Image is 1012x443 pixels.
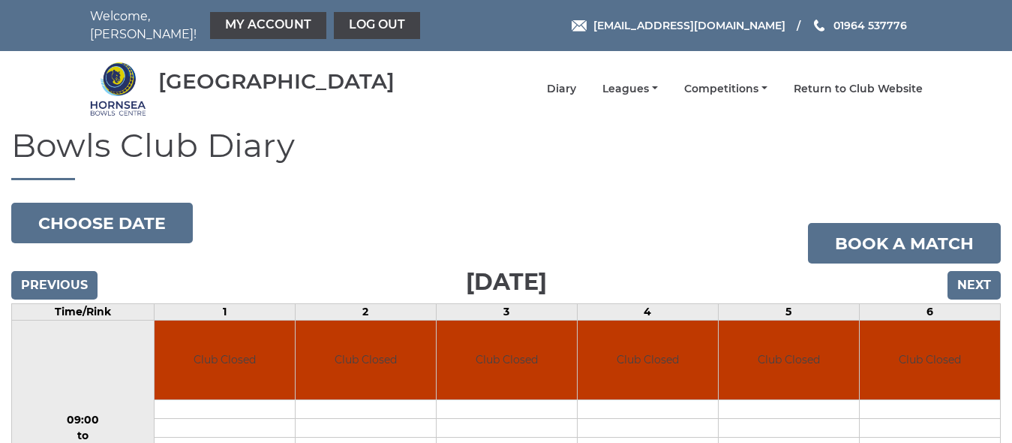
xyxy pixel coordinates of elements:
td: 3 [436,304,577,321]
a: Log out [334,12,420,39]
nav: Welcome, [PERSON_NAME]! [90,8,424,44]
a: Leagues [602,82,658,96]
div: [GEOGRAPHIC_DATA] [158,70,395,93]
img: Email [572,20,587,32]
td: Club Closed [578,321,718,399]
input: Previous [11,271,98,300]
h1: Bowls Club Diary [11,127,1001,180]
a: Competitions [684,82,767,96]
button: Choose date [11,203,193,243]
td: Club Closed [155,321,295,399]
a: My Account [210,12,326,39]
img: Hornsea Bowls Centre [90,61,146,117]
span: [EMAIL_ADDRESS][DOMAIN_NAME] [593,19,785,32]
td: 1 [154,304,295,321]
a: Book a match [808,223,1001,264]
td: Time/Rink [12,304,155,321]
td: Club Closed [719,321,859,399]
input: Next [947,271,1001,300]
td: 2 [295,304,436,321]
td: Club Closed [437,321,577,399]
td: 6 [859,304,1000,321]
span: 01964 537776 [833,19,907,32]
td: Club Closed [860,321,1000,399]
td: 4 [577,304,718,321]
td: Club Closed [296,321,436,399]
a: Diary [547,82,576,96]
a: Email [EMAIL_ADDRESS][DOMAIN_NAME] [572,17,785,34]
a: Phone us 01964 537776 [812,17,907,34]
td: 5 [718,304,859,321]
a: Return to Club Website [794,82,923,96]
img: Phone us [814,20,824,32]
